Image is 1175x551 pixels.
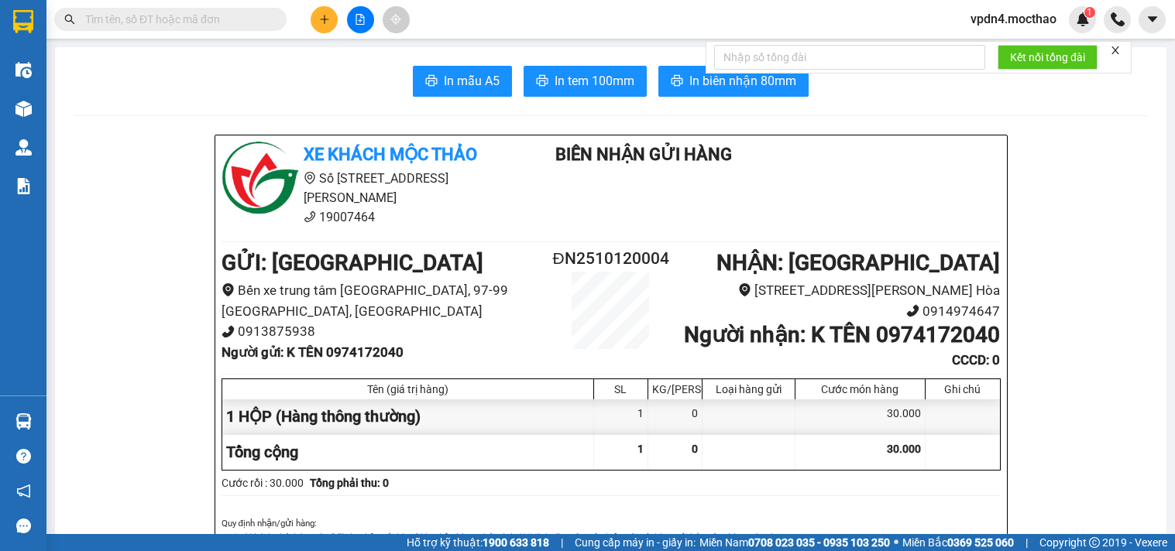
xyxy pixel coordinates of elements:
div: Cước món hàng [799,383,921,395]
h2: ĐN2510120004 [546,246,676,272]
span: Kết nối tổng đài [1010,49,1085,66]
span: printer [425,74,438,89]
div: 30.000 [795,399,926,434]
img: warehouse-icon [15,413,32,430]
span: environment [738,283,751,296]
span: Miền Bắc [902,534,1014,551]
button: file-add [347,6,374,33]
span: In tem 100mm [555,71,634,91]
i: 1. Quý khách phải báo mã số “Biên nhận gửi hàng” khi nhận hàng, phải trình CMND hoặc giấy giới th... [222,532,785,542]
input: Tìm tên, số ĐT hoặc mã đơn [85,11,268,28]
b: Người nhận : K TÊN 0974172040 [684,322,1000,347]
button: caret-down [1139,6,1166,33]
span: printer [536,74,548,89]
span: Cung cấp máy in - giấy in: [575,534,696,551]
span: aim [390,14,401,25]
span: search [64,14,75,25]
span: In biên nhận 80mm [689,71,796,91]
div: 0 [648,399,703,434]
div: Loại hàng gửi [706,383,791,395]
img: icon-new-feature [1076,12,1090,26]
span: In mẫu A5 [444,71,500,91]
span: file-add [355,14,366,25]
span: question-circle [16,449,31,464]
img: solution-icon [15,178,32,194]
img: logo-vxr [13,10,33,33]
span: 30.000 [887,443,921,455]
span: phone [222,325,235,338]
span: phone [906,304,919,317]
span: 0 [692,443,698,455]
img: warehouse-icon [15,62,32,78]
button: Kết nối tổng đài [998,45,1098,70]
span: message [16,518,31,533]
strong: 1900 633 818 [483,536,549,549]
span: | [1026,534,1028,551]
span: close [1110,45,1121,56]
b: Người gửi : K TÊN 0974172040 [222,344,404,360]
span: notification [16,484,31,498]
strong: 0708 023 035 - 0935 103 250 [748,536,890,549]
span: ⚪️ [894,539,898,546]
span: 1 [637,443,644,455]
span: environment [222,283,235,296]
button: plus [311,6,338,33]
span: Tổng cộng [226,443,298,461]
li: 19007464 [222,207,510,227]
div: SL [598,383,644,395]
b: Biên Nhận Gửi Hàng [555,145,732,164]
span: plus [319,14,330,25]
span: printer [671,74,683,89]
div: Cước rồi : 30.000 [222,474,304,491]
span: caret-down [1146,12,1160,26]
b: Tổng phải thu: 0 [310,477,389,489]
span: Miền Nam [699,534,890,551]
b: CCCD : 0 [952,352,1000,368]
div: Ghi chú [929,383,996,395]
img: logo.jpg [222,142,299,219]
img: phone-icon [1111,12,1125,26]
span: copyright [1089,537,1100,548]
strong: 0369 525 060 [947,536,1014,549]
span: environment [304,172,316,184]
li: [STREET_ADDRESS][PERSON_NAME] Hòa [675,280,1000,301]
input: Nhập số tổng đài [714,45,985,70]
b: NHẬN : [GEOGRAPHIC_DATA] [716,250,1000,275]
img: warehouse-icon [15,139,32,156]
li: Bến xe trung tâm [GEOGRAPHIC_DATA], 97-99 [GEOGRAPHIC_DATA], [GEOGRAPHIC_DATA] [222,280,546,321]
button: printerIn mẫu A5 [413,66,512,97]
div: KG/[PERSON_NAME] [652,383,698,395]
span: vpdn4.mocthao [958,9,1069,29]
img: warehouse-icon [15,101,32,117]
span: Hỗ trợ kỹ thuật: [407,534,549,551]
li: 0913875938 [222,321,546,342]
span: 1 [1087,7,1092,18]
button: printerIn biên nhận 80mm [658,66,809,97]
b: Xe khách Mộc Thảo [304,145,477,164]
span: | [561,534,563,551]
button: printerIn tem 100mm [524,66,647,97]
li: 0914974647 [675,301,1000,322]
li: Số [STREET_ADDRESS][PERSON_NAME] [222,169,510,207]
div: 1 [594,399,648,434]
div: Tên (giá trị hàng) [226,383,589,395]
span: phone [304,210,316,223]
button: aim [383,6,410,33]
div: 1 HỘP (Hàng thông thường) [222,399,594,434]
b: GỬI : [GEOGRAPHIC_DATA] [222,250,483,275]
sup: 1 [1084,7,1095,18]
